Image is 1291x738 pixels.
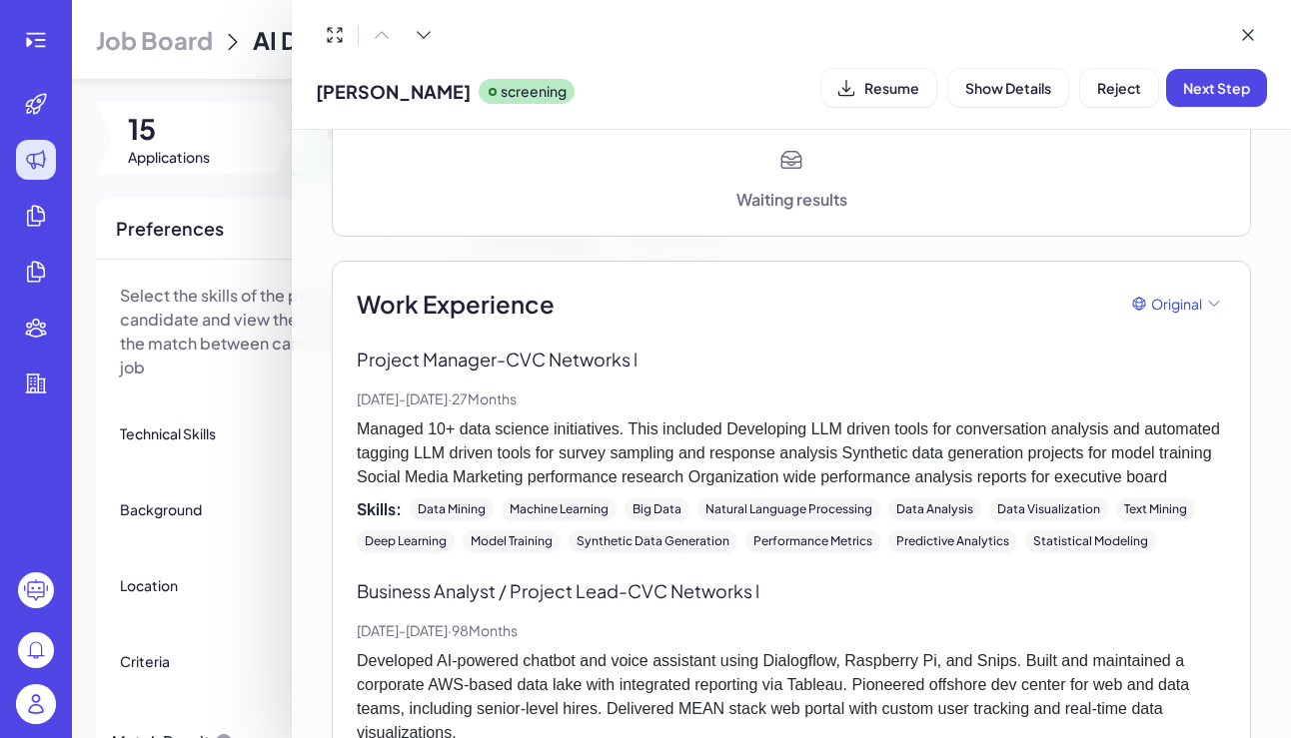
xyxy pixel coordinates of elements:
[357,577,1226,604] p: Business Analyst / Project Lead - CVC Networks l
[1166,69,1267,107] button: Next Step
[357,286,555,322] span: Work Experience
[316,78,471,105] span: [PERSON_NAME]
[989,497,1108,521] div: Data Visualization
[1025,529,1156,553] div: Statistical Modeling
[888,529,1017,553] div: Predictive Analytics
[888,497,981,521] div: Data Analysis
[965,79,1051,97] span: Show Details
[502,497,617,521] div: Machine Learning
[736,188,847,212] div: Waiting results
[501,81,567,102] p: screening
[357,529,455,553] div: Deep Learning
[410,497,494,521] div: Data Mining
[357,497,402,521] span: Skills:
[357,388,1226,409] p: [DATE] - [DATE] · 27 Months
[697,497,880,521] div: Natural Language Processing
[1080,69,1158,107] button: Reject
[357,346,1226,372] p: Project Manager - CVC Networks l
[1151,294,1202,315] span: Original
[1097,79,1141,97] span: Reject
[745,529,880,553] div: Performance Metrics
[1183,79,1250,97] span: Next Step
[569,529,737,553] div: Synthetic Data Generation
[463,529,561,553] div: Model Training
[357,417,1226,489] p: Managed 10+ data science initiatives. This included Developing LLM driven tools for conversation ...
[864,79,919,97] span: Resume
[948,69,1068,107] button: Show Details
[357,620,1226,641] p: [DATE] - [DATE] · 98 Months
[821,69,936,107] button: Resume
[625,497,689,521] div: Big Data
[1116,497,1195,521] div: Text Mining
